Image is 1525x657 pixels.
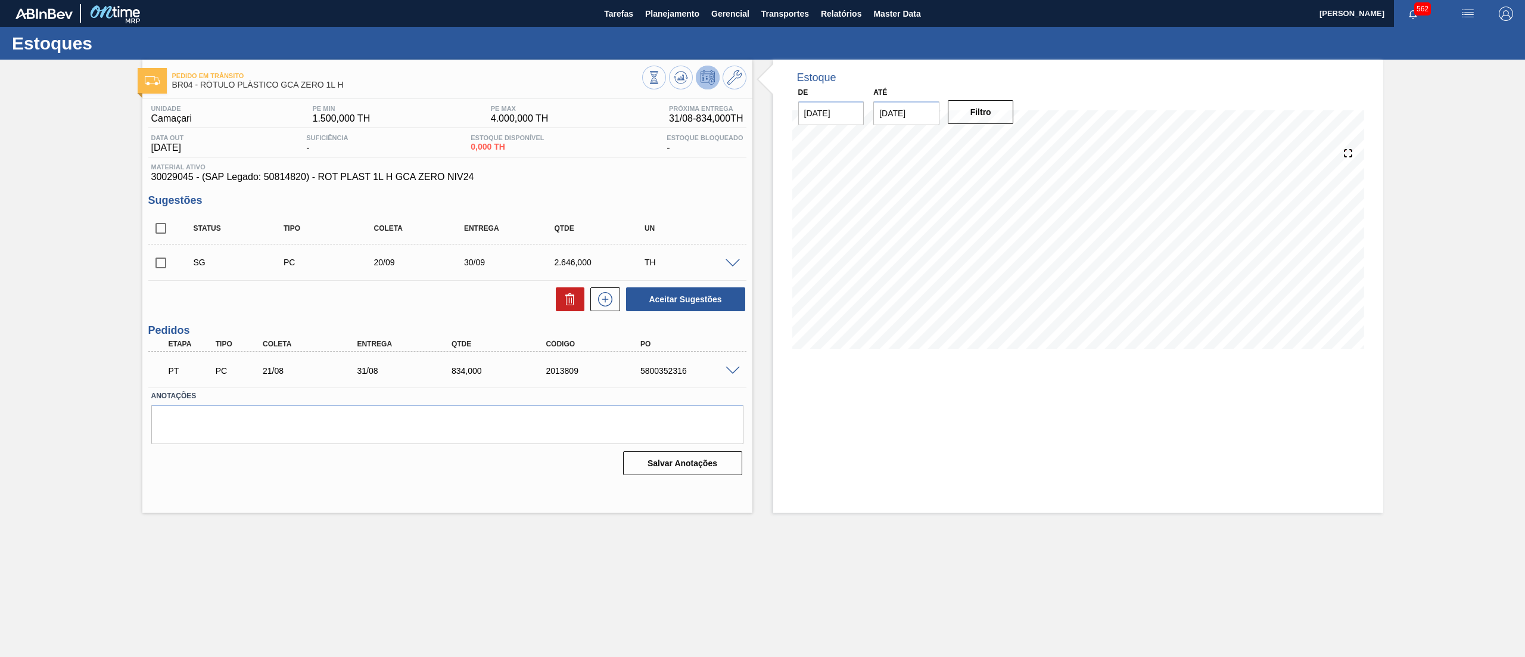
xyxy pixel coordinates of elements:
[169,366,214,376] p: PT
[604,7,633,21] span: Tarefas
[145,76,160,85] img: Ícone
[873,101,939,125] input: dd/mm/yyyy
[761,7,809,21] span: Transportes
[669,66,693,89] button: Atualizar Gráfico
[620,286,746,312] div: Aceitar Sugestões
[148,194,746,207] h3: Sugestões
[461,258,564,267] div: 30/09/2025
[151,134,184,141] span: Data out
[449,366,556,376] div: 834,000
[281,258,384,267] div: Pedido de Compra
[354,366,462,376] div: 31/08/2025
[626,287,745,311] button: Aceitar Sugestões
[723,66,746,89] button: Ir ao Master Data / Geral
[172,72,642,79] span: Pedido em Trânsito
[873,88,887,97] label: Até
[642,258,745,267] div: TH
[148,324,746,337] h3: Pedidos
[821,7,861,21] span: Relatórios
[461,224,564,233] div: Entrega
[151,388,743,405] label: Anotações
[151,172,743,182] span: 30029045 - (SAP Legado: 50814820) - ROT PLAST 1L H GCA ZERO NIV24
[166,358,217,384] div: Pedido em Trânsito
[667,134,743,141] span: Estoque Bloqueado
[637,366,745,376] div: 5800352316
[642,66,666,89] button: Visão Geral dos Estoques
[543,340,651,348] div: Código
[12,36,223,50] h1: Estoques
[471,134,544,141] span: Estoque Disponível
[449,340,556,348] div: Qtde
[471,142,544,151] span: 0,000 TH
[172,80,642,89] span: BR04 - RÓTULO PLÁSTICO GCA ZERO 1L H
[669,105,743,112] span: Próxima Entrega
[151,142,184,153] span: [DATE]
[213,366,264,376] div: Pedido de Compra
[151,163,743,171] span: Material ativo
[798,101,864,125] input: dd/mm/yyyy
[191,258,294,267] div: Sugestão Criada
[15,8,73,19] img: TNhmsLtSVTkK8tSr43FrP2fwEKptu5GPRR3wAAAABJRU5ErkJggg==
[551,224,654,233] div: Qtde
[1499,7,1513,21] img: Logout
[637,340,745,348] div: PO
[191,224,294,233] div: Status
[306,134,348,141] span: Suficiência
[669,113,743,124] span: 31/08 - 834,000 TH
[584,287,620,311] div: Nova sugestão
[371,258,474,267] div: 20/09/2025
[642,224,745,233] div: UN
[151,113,192,124] span: Camaçari
[491,105,549,112] span: PE MAX
[313,105,371,112] span: PE MIN
[371,224,474,233] div: Coleta
[303,134,351,153] div: -
[1414,2,1431,16] span: 562
[711,7,749,21] span: Gerencial
[213,340,264,348] div: Tipo
[260,340,368,348] div: Coleta
[313,113,371,124] span: 1.500,000 TH
[491,113,549,124] span: 4.000,000 TH
[645,7,699,21] span: Planejamento
[281,224,384,233] div: Tipo
[797,72,836,84] div: Estoque
[873,7,920,21] span: Master Data
[260,366,368,376] div: 21/08/2025
[551,258,654,267] div: 2.646,000
[623,451,742,475] button: Salvar Anotações
[1461,7,1475,21] img: userActions
[1394,5,1432,22] button: Notificações
[151,105,192,112] span: Unidade
[354,340,462,348] div: Entrega
[798,88,808,97] label: De
[948,100,1014,124] button: Filtro
[696,66,720,89] button: Desprogramar Estoque
[543,366,651,376] div: 2013809
[550,287,584,311] div: Excluir Sugestões
[166,340,217,348] div: Etapa
[664,134,746,153] div: -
